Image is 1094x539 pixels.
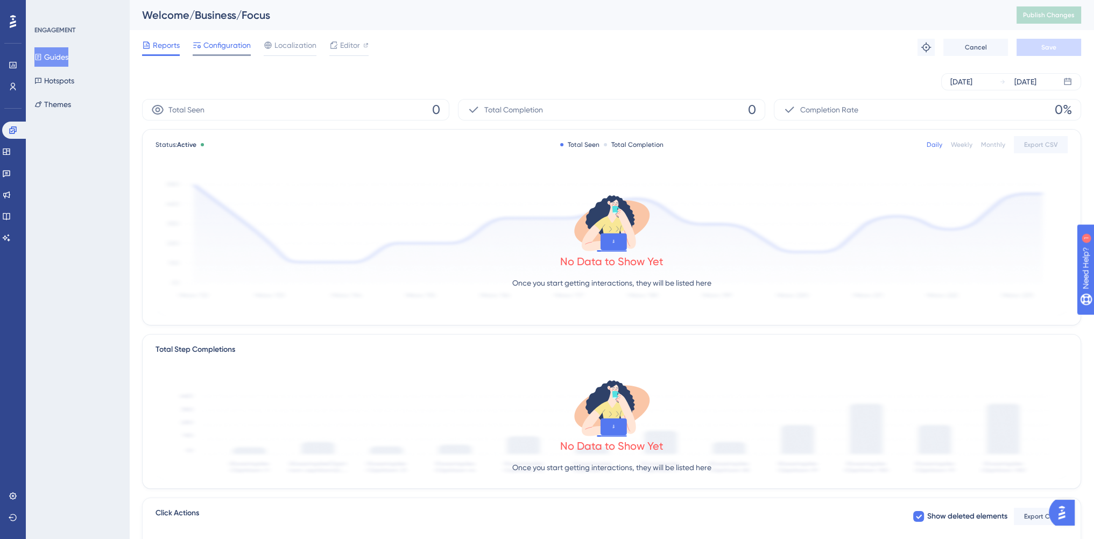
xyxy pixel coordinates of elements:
p: Once you start getting interactions, they will be listed here [512,276,711,289]
div: Total Step Completions [156,343,235,356]
span: Save [1041,43,1056,52]
button: Save [1017,39,1081,56]
span: Total Seen [168,103,204,116]
button: Export CSV [1014,136,1068,153]
div: Monthly [981,140,1005,149]
button: Publish Changes [1017,6,1081,24]
span: 0 [432,101,440,118]
div: Weekly [951,140,972,149]
span: Status: [156,140,196,149]
span: Configuration [203,39,251,52]
div: No Data to Show Yet [560,438,664,453]
div: [DATE] [950,75,972,88]
span: Show deleted elements [927,510,1007,523]
span: Click Actions [156,507,199,526]
button: Cancel [943,39,1008,56]
button: Hotspots [34,71,74,90]
span: Cancel [965,43,987,52]
span: Total Completion [484,103,543,116]
span: Completion Rate [800,103,858,116]
span: 0% [1055,101,1072,118]
div: Total Seen [560,140,599,149]
span: Export CSV [1024,140,1058,149]
span: Editor [340,39,360,52]
span: Need Help? [25,3,67,16]
div: Daily [927,140,942,149]
div: ENGAGEMENT [34,26,75,34]
iframe: UserGuiding AI Assistant Launcher [1049,497,1081,529]
span: Active [177,141,196,148]
div: No Data to Show Yet [560,254,664,269]
span: Localization [274,39,316,52]
span: Export CSV [1024,512,1058,521]
button: Themes [34,95,71,114]
div: Welcome/Business/Focus [142,8,990,23]
div: Total Completion [604,140,664,149]
p: Once you start getting interactions, they will be listed here [512,461,711,474]
span: Reports [153,39,180,52]
span: 0 [748,101,756,118]
div: 1 [75,5,78,14]
button: Export CSV [1014,508,1068,525]
span: Publish Changes [1023,11,1075,19]
div: [DATE] [1014,75,1036,88]
button: Guides [34,47,68,67]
